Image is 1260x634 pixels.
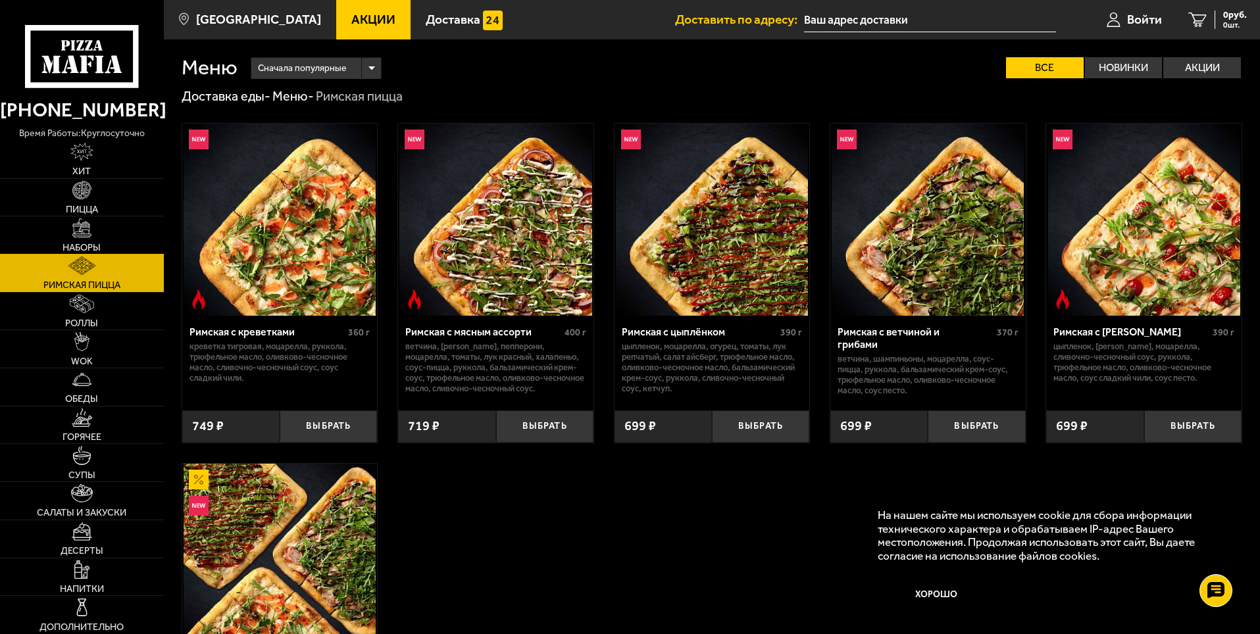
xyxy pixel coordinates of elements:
[196,13,321,26] span: [GEOGRAPHIC_DATA]
[1056,420,1088,433] span: 699 ₽
[838,354,1019,396] p: ветчина, шампиньоны, моцарелла, соус-пицца, руккола, бальзамический крем-соус, трюфельное масло, ...
[624,420,656,433] span: 699 ₽
[712,410,809,443] button: Выбрать
[408,420,440,433] span: 719 ₽
[1085,57,1163,78] label: Новинки
[622,341,803,394] p: цыпленок, моцарелла, огурец, томаты, лук репчатый, салат айсберг, трюфельное масло, оливково-чесн...
[1048,124,1240,316] img: Римская с томатами черри
[184,124,376,316] img: Римская с креветками
[675,13,804,26] span: Доставить по адресу:
[189,289,209,309] img: Острое блюдо
[37,508,126,517] span: Салаты и закуски
[60,584,104,593] span: Напитки
[189,496,209,516] img: Новинка
[192,420,224,433] span: 749 ₽
[65,394,98,403] span: Обеды
[780,327,802,338] span: 390 г
[622,326,778,338] div: Римская с цыплёнком
[832,124,1024,316] img: Римская с ветчиной и грибами
[496,410,593,443] button: Выбрать
[928,410,1025,443] button: Выбрать
[405,326,561,338] div: Римская с мясным ассорти
[272,88,314,104] a: Меню-
[804,8,1056,32] input: Ваш адрес доставки
[1127,13,1162,26] span: Войти
[63,243,101,252] span: Наборы
[72,166,91,176] span: Хит
[483,11,503,30] img: 15daf4d41897b9f0e9f617042186c801.svg
[565,327,586,338] span: 400 г
[348,327,370,338] span: 360 г
[830,124,1026,316] a: НовинкаРимская с ветчиной и грибами
[1213,327,1234,338] span: 390 г
[43,280,120,289] span: Римская пицца
[1053,289,1072,309] img: Острое блюдо
[1053,341,1234,383] p: цыпленок, [PERSON_NAME], моцарелла, сливочно-чесночный соус, руккола, трюфельное масло, оливково-...
[71,356,93,366] span: WOK
[316,88,403,105] div: Римская пицца
[1163,57,1241,78] label: Акции
[258,56,346,81] span: Сначала популярные
[1006,57,1084,78] label: Все
[1053,130,1072,149] img: Новинка
[398,124,593,316] a: НовинкаОстрое блюдоРимская с мясным ассорти
[837,130,857,149] img: Новинка
[997,327,1019,338] span: 370 г
[840,420,872,433] span: 699 ₽
[405,289,424,309] img: Острое блюдо
[838,326,994,351] div: Римская с ветчиной и грибами
[63,432,101,441] span: Горячее
[189,326,345,338] div: Римская с креветками
[426,13,480,26] span: Доставка
[189,470,209,489] img: Акционный
[351,13,395,26] span: Акции
[399,124,592,316] img: Римская с мясным ассорти
[615,124,810,316] a: НовинкаРимская с цыплёнком
[1223,21,1247,29] span: 0 шт.
[280,410,377,443] button: Выбрать
[61,546,103,555] span: Десерты
[621,130,641,149] img: Новинка
[182,124,378,316] a: НовинкаОстрое блюдоРимская с креветками
[182,57,238,78] h1: Меню
[1144,410,1242,443] button: Выбрать
[65,318,98,328] span: Роллы
[66,205,98,214] span: Пицца
[68,470,95,479] span: Супы
[1053,326,1209,338] div: Римская с [PERSON_NAME]
[616,124,808,316] img: Римская с цыплёнком
[405,341,586,394] p: ветчина, [PERSON_NAME], пепперони, моцарелла, томаты, лук красный, халапеньо, соус-пицца, руккола...
[1046,124,1242,316] a: НовинкаОстрое блюдоРимская с томатами черри
[189,341,370,383] p: креветка тигровая, моцарелла, руккола, трюфельное масло, оливково-чесночное масло, сливочно-чесно...
[182,88,270,104] a: Доставка еды-
[189,130,209,149] img: Новинка
[1223,11,1247,20] span: 0 руб.
[878,508,1222,563] p: На нашем сайте мы используем cookie для сбора информации технического характера и обрабатываем IP...
[39,622,124,631] span: Дополнительно
[878,575,996,615] button: Хорошо
[405,130,424,149] img: Новинка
